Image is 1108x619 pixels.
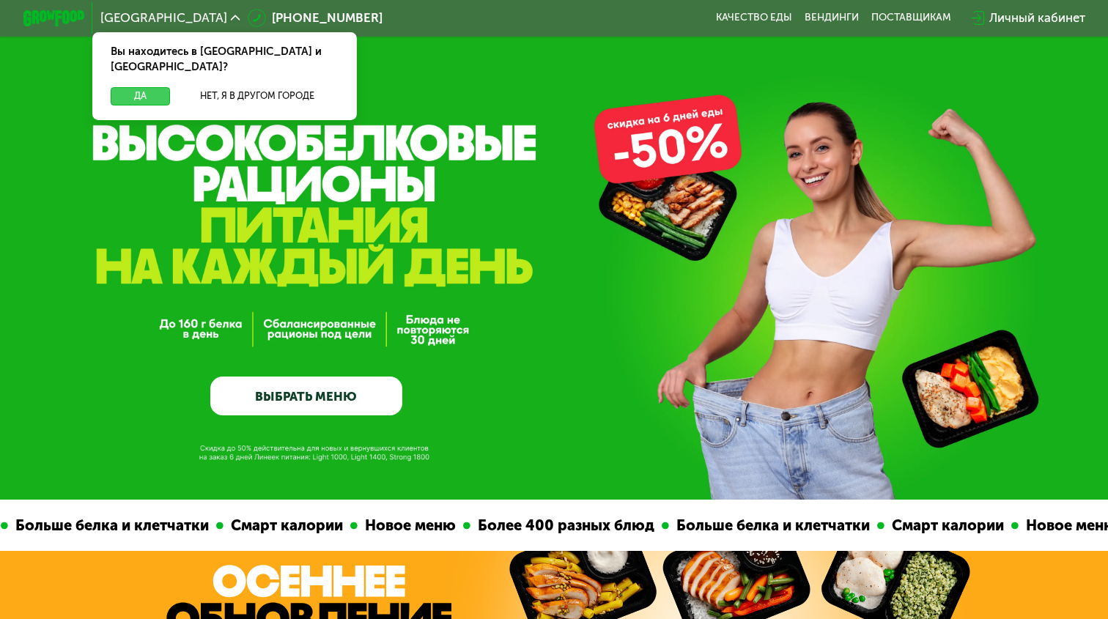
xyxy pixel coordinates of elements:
div: поставщикам [871,12,951,24]
a: [PHONE_NUMBER] [248,9,383,27]
div: Больше белка и клетчатки [609,514,817,537]
div: Смарт калории [163,514,290,537]
a: Вендинги [805,12,859,24]
span: [GEOGRAPHIC_DATA] [100,12,227,24]
div: Новое меню [298,514,403,537]
div: Личный кабинет [989,9,1085,27]
a: Качество еды [716,12,792,24]
button: Да [111,87,170,105]
div: Вы находитесь в [GEOGRAPHIC_DATA] и [GEOGRAPHIC_DATA]? [92,32,357,88]
div: Смарт калории [824,514,951,537]
div: Более 400 разных блюд [410,514,602,537]
a: ВЫБРАТЬ МЕНЮ [210,377,402,415]
button: Нет, я в другом городе [177,87,339,105]
div: Новое меню [959,514,1064,537]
